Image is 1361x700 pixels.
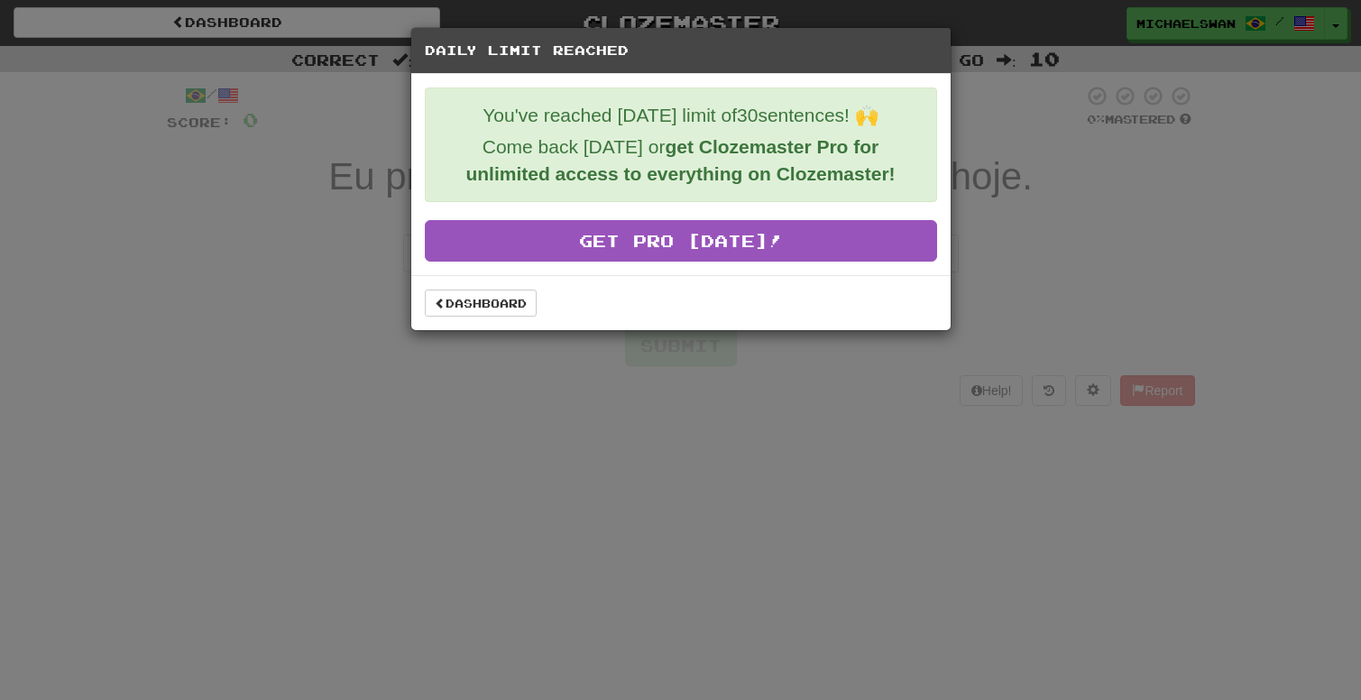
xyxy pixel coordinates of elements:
[439,102,923,129] p: You've reached [DATE] limit of 30 sentences! 🙌
[425,220,937,262] a: Get Pro [DATE]!
[439,134,923,188] p: Come back [DATE] or
[425,290,537,317] a: Dashboard
[425,41,937,60] h5: Daily Limit Reached
[465,136,895,184] strong: get Clozemaster Pro for unlimited access to everything on Clozemaster!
